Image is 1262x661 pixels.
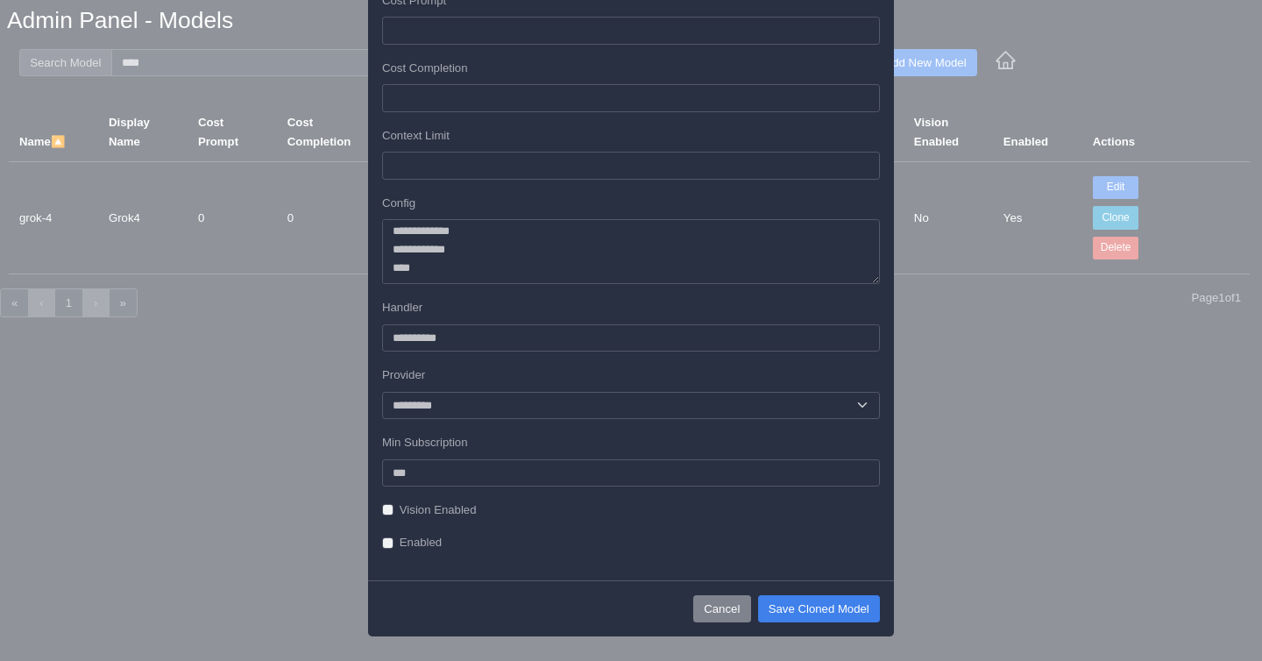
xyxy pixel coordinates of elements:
button: Save Cloned Model [758,595,880,622]
label: Cost Completion [382,59,467,77]
label: Handler [382,298,422,316]
label: Provider [382,366,425,384]
button: Cancel [693,595,750,622]
label: Context Limit [382,126,450,145]
label: Config [382,194,415,212]
label: Enabled [400,533,442,551]
label: Min Subscription [382,433,467,451]
label: Vision Enabled [400,501,477,519]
